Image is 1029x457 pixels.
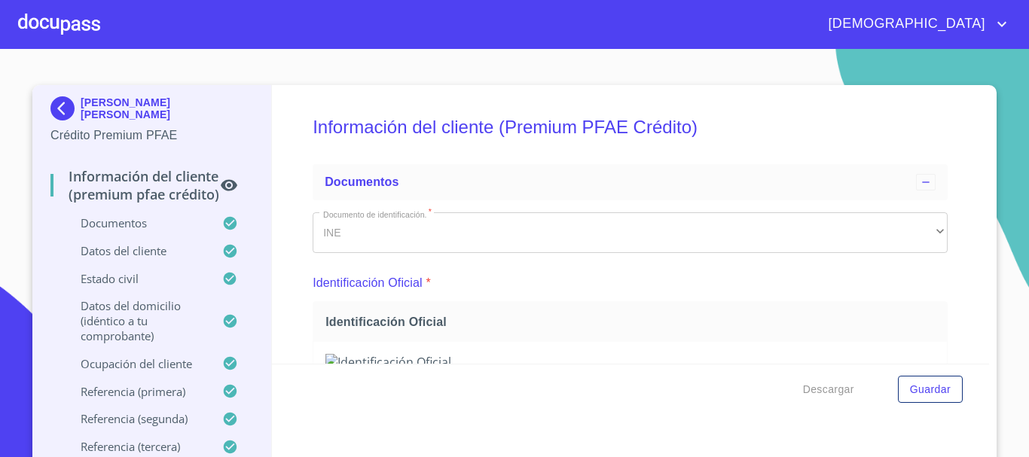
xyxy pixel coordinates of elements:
p: Datos del domicilio (idéntico a tu comprobante) [50,298,222,343]
img: Identificación Oficial [325,354,935,370]
span: [DEMOGRAPHIC_DATA] [817,12,993,36]
p: Identificación Oficial [313,274,423,292]
div: Documentos [313,164,948,200]
button: account of current user [817,12,1011,36]
p: Información del cliente (Premium PFAE Crédito) [50,167,220,203]
span: Descargar [803,380,854,399]
button: Guardar [898,376,963,404]
h5: Información del cliente (Premium PFAE Crédito) [313,96,948,158]
span: Documentos [325,175,398,188]
p: Referencia (segunda) [50,411,222,426]
span: Guardar [910,380,951,399]
p: Estado Civil [50,271,222,286]
p: Referencia (primera) [50,384,222,399]
div: INE [313,212,948,253]
p: Ocupación del Cliente [50,356,222,371]
img: Docupass spot blue [50,96,81,120]
p: [PERSON_NAME] [PERSON_NAME] [81,96,253,120]
p: Crédito Premium PFAE [50,126,253,145]
button: Descargar [797,376,860,404]
p: Documentos [50,215,222,230]
p: Datos del cliente [50,243,222,258]
span: Identificación Oficial [325,314,941,330]
p: Referencia (tercera) [50,439,222,454]
div: [PERSON_NAME] [PERSON_NAME] [50,96,253,126]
